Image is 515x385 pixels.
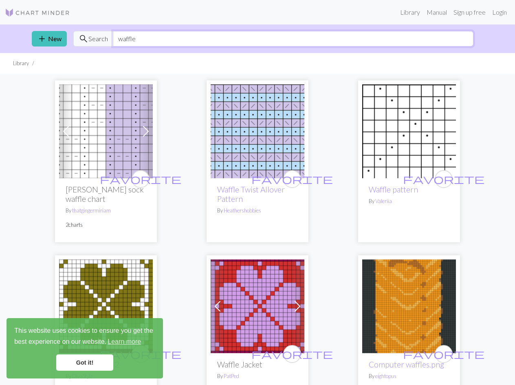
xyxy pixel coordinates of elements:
span: add [37,33,47,44]
p: 2 charts [66,221,146,229]
a: Sign up free [450,4,489,20]
a: Heathershobbies [224,207,261,214]
i: favourite [100,171,181,187]
span: favorite [100,173,181,185]
a: learn more about cookies [106,336,142,348]
a: dismiss cookie message [56,354,113,371]
i: favourite [251,171,333,187]
a: 9 --- Chart 2 - PT [211,301,304,309]
p: By [217,207,298,215]
a: eightopus [375,373,396,379]
p: By [369,372,449,380]
a: Waffle pattern [369,185,418,194]
span: favorite [403,347,484,360]
img: Waffle Twist Allover Pattern [211,84,304,178]
a: New [32,31,67,46]
a: Computer waffles.png [362,301,456,309]
a: Waffle - Chart 2 [59,301,153,309]
img: Logo [5,8,70,18]
button: favourite [435,345,453,363]
li: Library [13,60,29,67]
h2: Waffle Jacket [217,360,298,369]
p: By [217,372,298,380]
button: favourite [283,170,301,188]
p: By [66,207,146,215]
img: Waffle - Chart 2 [59,259,153,353]
h2: [PERSON_NAME] sock waffle chart [66,185,146,204]
img: Sam sock waffle chart [59,84,153,178]
span: search [79,33,88,44]
a: Computer waffles.png [369,360,444,369]
a: Waffle pattern [362,126,456,134]
span: favorite [251,173,333,185]
a: DivaStylz [72,373,93,379]
img: 9 --- Chart 2 - PT [211,259,304,353]
a: Waffle Twist Allover Pattern [211,126,304,134]
a: PatPed [224,373,239,379]
a: Manual [423,4,450,20]
span: Search [88,34,108,44]
p: By [369,197,449,205]
a: Login [489,4,510,20]
a: Library [397,4,423,20]
button: favourite [435,170,453,188]
a: Valeriia [375,198,392,204]
div: cookieconsent [7,318,163,378]
a: thatgingermiriam [72,207,111,214]
i: favourite [403,171,484,187]
button: favourite [283,345,301,363]
i: favourite [403,346,484,362]
button: favourite [132,170,150,188]
a: Waffle Twist Allover Pattern [217,185,285,204]
i: favourite [251,346,333,362]
span: favorite [403,173,484,185]
a: Sam sock waffle chart [59,126,153,134]
img: Waffle pattern [362,84,456,178]
span: favorite [251,347,333,360]
span: This website uses cookies to ensure you get the best experience on our website. [14,326,155,348]
img: Computer waffles.png [362,259,456,353]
